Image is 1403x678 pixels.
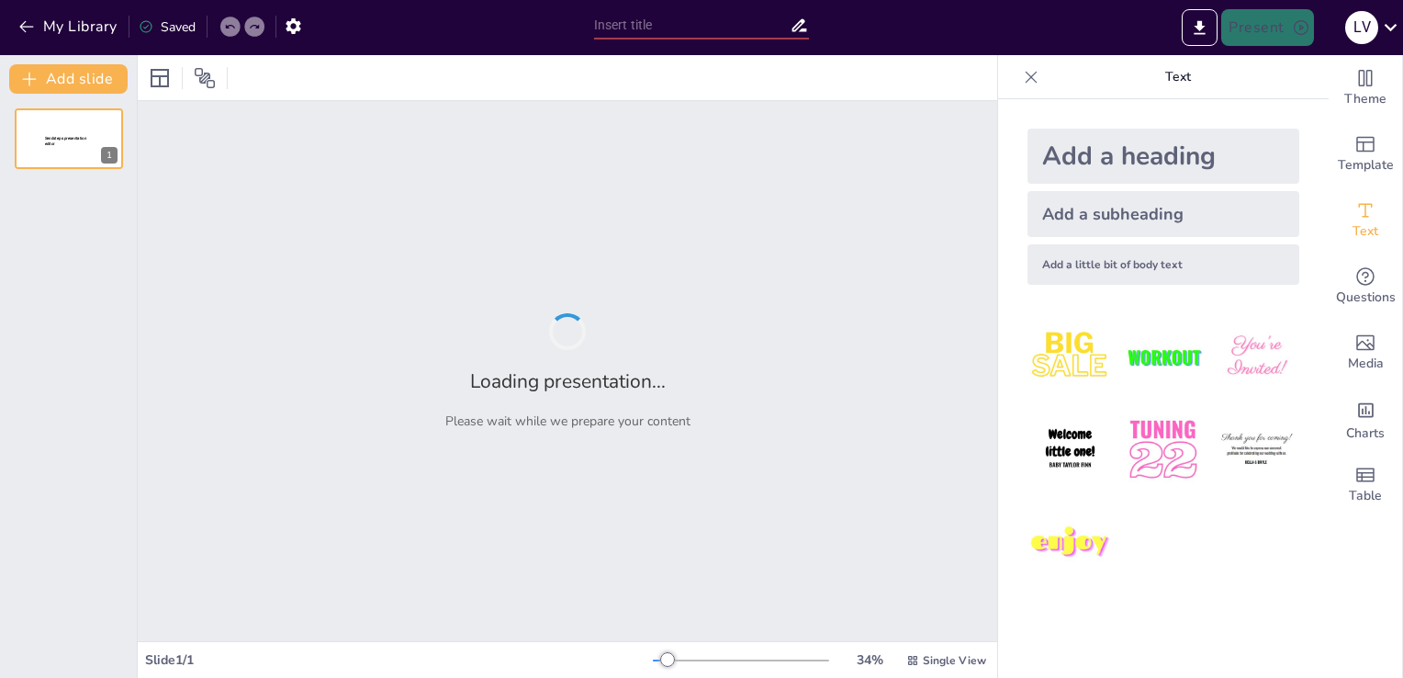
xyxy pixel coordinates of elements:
input: Insert title [594,12,791,39]
div: Add ready made slides [1329,121,1402,187]
button: Export to PowerPoint [1182,9,1218,46]
span: Text [1352,221,1378,242]
div: Add a table [1329,452,1402,518]
div: 1 [101,147,118,164]
span: Questions [1336,288,1396,308]
div: Add a little bit of body text [1027,244,1299,285]
span: Position [194,67,216,89]
span: Theme [1344,89,1386,109]
img: 3.jpeg [1214,314,1299,400]
img: 7.jpeg [1027,501,1113,586]
div: Add text boxes [1329,187,1402,254]
button: Add slide [9,64,128,94]
button: L V [1345,9,1378,46]
span: Single View [923,653,986,668]
div: Add a heading [1027,129,1299,184]
span: Charts [1346,424,1385,444]
div: Add images, graphics, shapes or video [1329,320,1402,386]
img: 4.jpeg [1027,407,1113,492]
div: 1 [15,108,123,169]
div: Add charts and graphs [1329,386,1402,452]
p: Text [1046,55,1310,99]
div: Layout [145,63,174,93]
button: My Library [14,12,125,41]
span: Sendsteps presentation editor [45,136,86,146]
img: 5.jpeg [1120,407,1206,492]
div: Get real-time input from your audience [1329,254,1402,320]
div: Saved [139,18,196,36]
div: Change the overall theme [1329,55,1402,121]
h2: Loading presentation... [470,368,666,394]
button: Present [1221,9,1313,46]
div: 34 % [847,651,892,669]
p: Please wait while we prepare your content [445,412,690,430]
span: Template [1338,155,1394,175]
img: 1.jpeg [1027,314,1113,400]
div: L V [1345,11,1378,44]
span: Media [1348,354,1384,374]
div: Add a subheading [1027,191,1299,237]
img: 2.jpeg [1120,314,1206,400]
div: Slide 1 / 1 [145,651,653,669]
span: Table [1349,486,1382,506]
img: 6.jpeg [1214,407,1299,492]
